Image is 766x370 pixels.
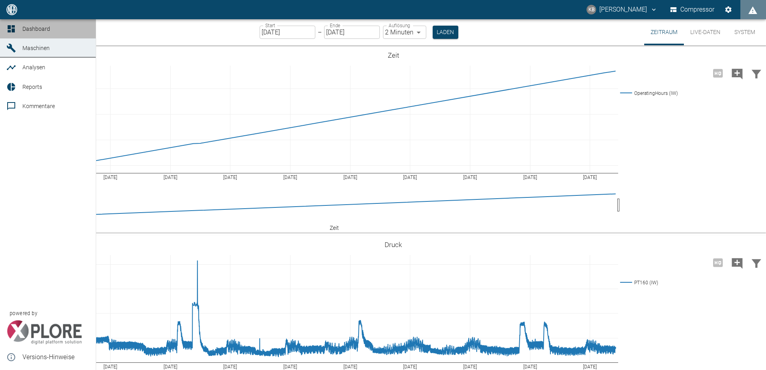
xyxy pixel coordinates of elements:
[83,64,89,71] a: new /analyses/list/0
[22,352,89,362] span: Versions-Hinweise
[747,63,766,84] button: Daten filtern
[10,310,37,317] span: powered by
[708,258,728,266] span: Hohe Auflösung nur für Zeiträume von <3 Tagen verfügbar
[318,28,322,37] p: –
[260,26,315,39] input: DD.MM.YYYY
[22,64,45,70] span: Analysen
[22,84,42,90] span: Reports
[83,45,89,52] a: new /machines
[22,103,55,109] span: Kommentare
[728,252,747,273] button: Kommentar hinzufügen
[585,2,659,17] button: kevin.bittner@arcanum-energy.de
[330,22,340,29] label: Ende
[721,2,736,17] button: Einstellungen
[747,252,766,273] button: Daten filtern
[708,69,728,76] span: Hohe Auflösung nur für Zeiträume von <3 Tagen verfügbar
[383,26,426,39] div: 2 Minuten
[6,4,18,15] img: logo
[727,19,763,45] button: System
[669,2,716,17] button: Compressor
[433,26,458,39] button: Laden
[728,63,747,84] button: Kommentar hinzufügen
[324,26,380,39] input: DD.MM.YYYY
[587,5,596,14] div: KB
[644,19,684,45] button: Zeitraum
[684,19,727,45] button: Live-Daten
[389,22,410,29] label: Auflösung
[22,45,50,51] span: Maschinen
[22,26,50,32] span: Dashboard
[265,22,275,29] label: Start
[6,320,82,344] img: Xplore Logo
